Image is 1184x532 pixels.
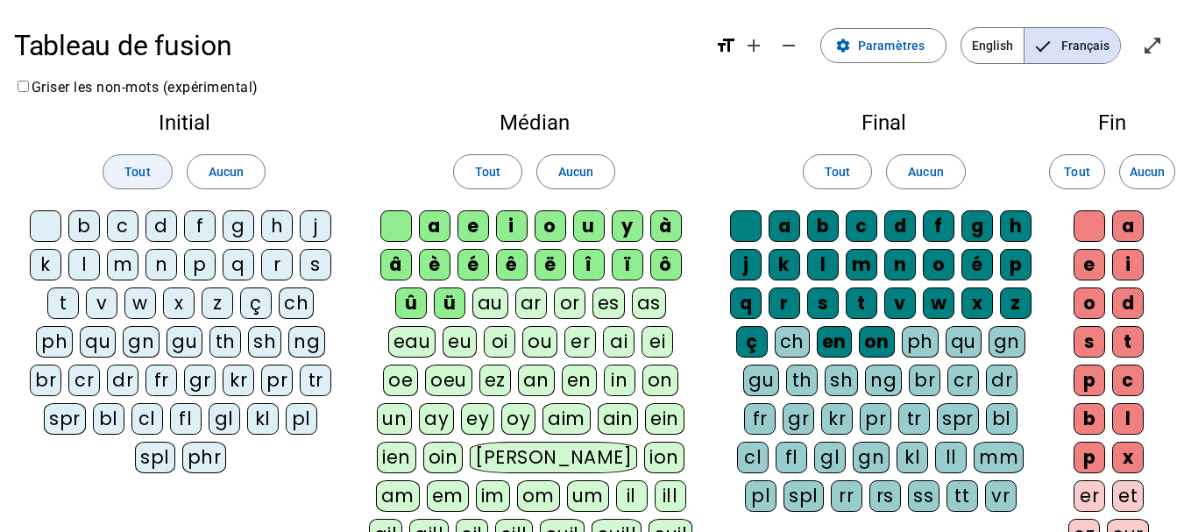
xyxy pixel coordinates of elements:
div: gl [209,403,240,435]
div: ch [279,287,314,319]
div: a [419,210,450,242]
div: or [554,287,585,319]
div: br [909,365,940,396]
div: spl [783,480,824,512]
div: er [564,326,596,358]
div: v [884,287,916,319]
button: Aucun [1119,154,1175,189]
div: in [604,365,635,396]
div: ay [419,403,454,435]
div: phr [182,442,227,473]
div: é [961,249,993,280]
div: r [261,249,293,280]
button: Paramètres [820,28,946,63]
div: ain [598,403,639,435]
div: q [730,287,762,319]
div: cr [947,365,979,396]
span: English [961,28,1024,63]
div: ph [902,326,939,358]
div: m [107,249,138,280]
div: n [884,249,916,280]
div: spr [44,403,86,435]
div: kr [821,403,853,435]
div: ë [535,249,566,280]
div: cl [131,403,163,435]
div: e [457,210,489,242]
div: t [1112,326,1144,358]
div: gn [989,326,1025,358]
div: cr [68,365,100,396]
div: am [376,480,420,512]
div: fr [744,403,776,435]
div: gr [184,365,216,396]
div: pr [261,365,293,396]
h1: Tableau de fusion [14,18,701,74]
div: s [807,287,839,319]
div: ç [736,326,768,358]
div: oy [501,403,535,435]
div: ou [522,326,557,358]
div: sh [248,326,281,358]
input: Griser les non-mots (expérimental) [18,81,29,92]
div: br [30,365,61,396]
div: oi [484,326,515,358]
div: c [107,210,138,242]
div: o [923,249,954,280]
div: è [419,249,450,280]
div: p [1074,365,1105,396]
div: à [650,210,682,242]
div: k [769,249,800,280]
div: ill [655,480,686,512]
div: e [1074,249,1105,280]
div: a [1112,210,1144,242]
div: p [1074,442,1105,473]
div: ion [644,442,684,473]
mat-button-toggle-group: Language selection [961,27,1121,64]
div: ez [479,365,511,396]
span: Tout [124,161,150,182]
div: f [184,210,216,242]
button: Entrer en plein écran [1135,28,1170,63]
div: b [68,210,100,242]
div: u [573,210,605,242]
div: vr [985,480,1017,512]
mat-icon: open_in_full [1142,35,1163,56]
div: et [1112,480,1144,512]
div: z [202,287,233,319]
div: y [612,210,643,242]
div: em [427,480,469,512]
div: ai [603,326,635,358]
div: sh [825,365,858,396]
h2: Initial [28,112,340,133]
div: c [1112,365,1144,396]
button: Aucun [886,154,965,189]
div: er [1074,480,1105,512]
div: k [30,249,61,280]
div: r [769,287,800,319]
div: ss [908,480,939,512]
div: x [1112,442,1144,473]
mat-icon: add [743,35,764,56]
div: j [730,249,762,280]
div: eau [388,326,436,358]
button: Aucun [536,154,615,189]
div: eu [443,326,477,358]
mat-icon: settings [835,38,851,53]
div: th [209,326,241,358]
div: kl [897,442,928,473]
div: il [616,480,648,512]
span: Aucun [558,161,593,182]
div: um [567,480,609,512]
h2: Fin [1068,112,1156,133]
div: x [961,287,993,319]
div: im [476,480,510,512]
div: tr [300,365,331,396]
div: gu [743,365,779,396]
div: t [846,287,877,319]
div: aim [542,403,591,435]
div: ch [775,326,810,358]
div: q [223,249,254,280]
div: g [961,210,993,242]
div: pr [860,403,891,435]
div: z [1000,287,1032,319]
